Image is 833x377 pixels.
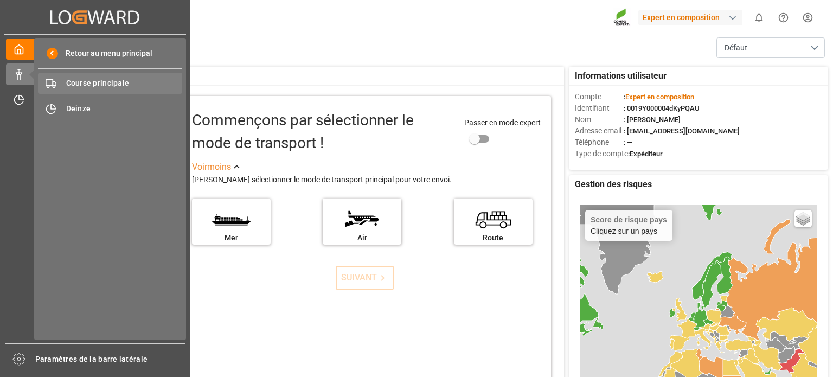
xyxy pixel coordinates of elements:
[357,233,367,242] font: Air
[725,43,747,52] font: Défaut
[336,266,394,290] button: SUIVANT
[483,233,503,242] font: Route
[747,5,771,30] button: afficher 0 nouvelles notifications
[207,162,231,172] font: moins
[613,8,631,27] img: Screenshot%202023-09-29%20at%2010.02.21.png_1712312052.png
[464,118,541,127] font: Passer en mode expert
[624,104,700,112] font: : 0019Y000004dKyPQAU
[575,149,628,158] font: Type de compte
[625,93,694,101] font: Expert en composition
[575,115,591,124] font: Nom
[794,210,812,227] a: Couches
[638,7,747,28] button: Expert en composition
[575,126,621,135] font: Adresse email
[575,92,601,101] font: Compte
[591,215,667,224] font: Score de risque pays
[628,150,663,158] font: :Expéditeur
[6,39,184,60] a: Mon cockpit
[575,71,667,81] font: Informations utilisateur
[192,109,453,155] div: Commençons par sélectionner le mode de transport !
[66,49,152,57] font: Retour au menu principal
[575,138,609,146] font: Téléphone
[591,227,657,235] font: Cliquez sur un pays
[225,233,238,242] font: Mer
[716,37,825,58] button: ouvrir le menu
[575,179,652,189] font: Gestion des risques
[66,104,91,113] font: Deinze
[192,111,414,152] font: Commençons par sélectionner le mode de transport !
[66,79,130,87] font: Course principale
[624,93,625,101] font: :
[192,175,452,184] font: [PERSON_NAME] sélectionner le mode de transport principal pour votre envoi.
[38,73,182,94] a: Course principale
[341,272,377,283] font: SUIVANT
[192,162,207,172] font: Voir
[624,138,632,146] font: : —
[6,89,184,110] a: Gestion des créneaux horaires
[575,104,610,112] font: Identifiant
[771,5,796,30] button: Centre d'aide
[624,127,740,135] font: : [EMAIL_ADDRESS][DOMAIN_NAME]
[624,116,681,124] font: : [PERSON_NAME]
[38,98,182,119] a: Deinze
[35,355,148,363] font: Paramètres de la barre latérale
[643,13,720,22] font: Expert en composition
